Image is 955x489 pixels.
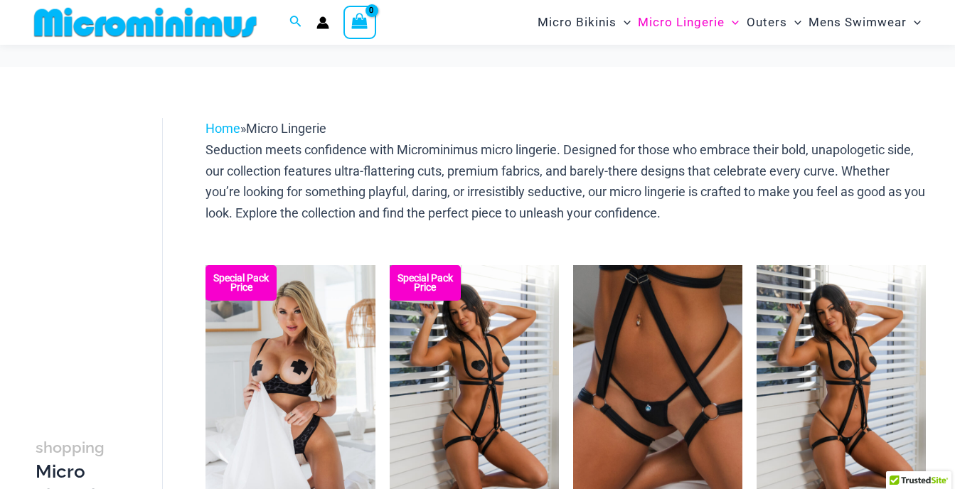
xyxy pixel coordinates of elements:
a: View Shopping Cart, empty [343,6,376,38]
span: Micro Lingerie [246,121,326,136]
span: Menu Toggle [617,4,631,41]
iframe: TrustedSite Certified [36,107,164,391]
span: Menu Toggle [907,4,921,41]
nav: Site Navigation [532,2,927,43]
span: » [206,121,326,136]
span: Mens Swimwear [809,4,907,41]
img: MM SHOP LOGO FLAT [28,6,262,38]
a: Search icon link [289,14,302,31]
b: Special Pack Price [206,274,277,292]
a: Home [206,121,240,136]
a: OutersMenu ToggleMenu Toggle [743,4,805,41]
span: Menu Toggle [725,4,739,41]
a: Micro LingerieMenu ToggleMenu Toggle [634,4,742,41]
a: Mens SwimwearMenu ToggleMenu Toggle [805,4,924,41]
b: Special Pack Price [390,274,461,292]
span: Menu Toggle [787,4,801,41]
span: Micro Lingerie [638,4,725,41]
span: shopping [36,439,105,456]
span: Micro Bikinis [538,4,617,41]
span: Outers [747,4,787,41]
a: Micro BikinisMenu ToggleMenu Toggle [534,4,634,41]
p: Seduction meets confidence with Microminimus micro lingerie. Designed for those who embrace their... [206,139,926,224]
a: Account icon link [316,16,329,29]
